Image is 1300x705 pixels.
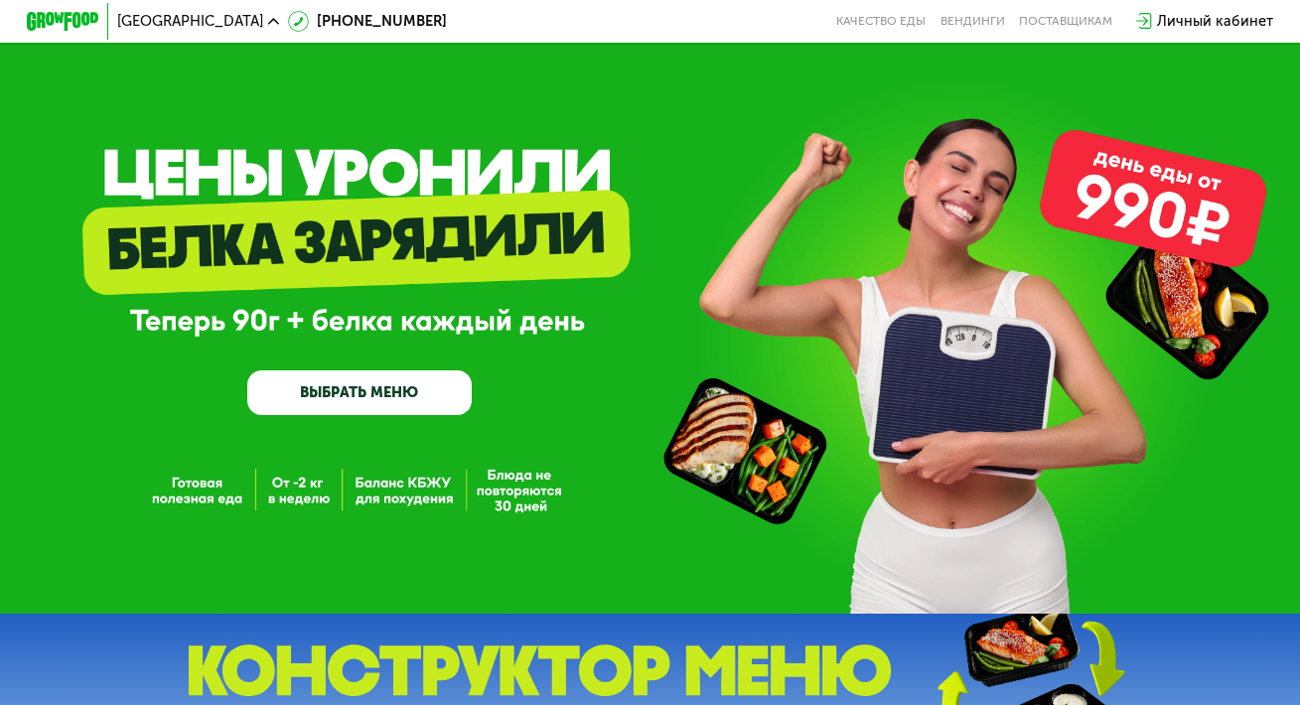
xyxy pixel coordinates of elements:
a: [PHONE_NUMBER] [288,11,447,33]
div: поставщикам [1019,14,1112,29]
a: ВЫБРАТЬ МЕНЮ [247,370,472,415]
span: [GEOGRAPHIC_DATA] [117,14,263,29]
div: Личный кабинет [1157,11,1273,33]
a: Качество еды [836,14,926,29]
a: Вендинги [940,14,1005,29]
